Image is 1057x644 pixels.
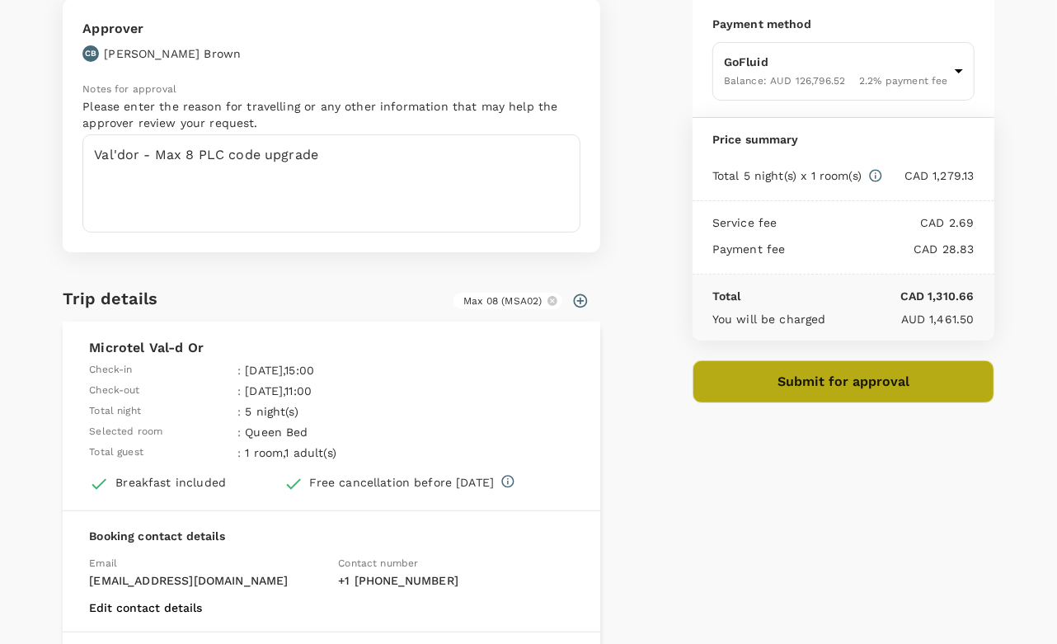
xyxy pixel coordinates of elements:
span: Check-out [89,383,139,399]
p: Payment fee [712,241,786,257]
p: Queen Bed [245,424,425,440]
span: Contact number [338,557,418,569]
svg: Full refund before 2025-09-05 00:00 Cancellation penalty of AUD 262.88 after 2025-09-05 00:00 but... [500,474,515,489]
p: 1 room , 1 adult(s) [245,444,425,461]
span: Selected room [89,424,162,440]
h6: Trip details [63,285,157,312]
p: CAD 2.69 [777,214,975,231]
p: [PERSON_NAME] Brown [104,45,241,62]
p: Microtel Val-d Or [89,338,574,358]
p: AUD 1,461.50 [826,311,975,327]
p: Approver [82,19,241,39]
p: CAD 1,310.66 [741,288,975,304]
p: GoFluid [724,54,948,70]
p: You will be charged [712,311,826,327]
span: Email [89,557,117,569]
p: CB [85,48,96,59]
p: [EMAIL_ADDRESS][DOMAIN_NAME] [89,572,325,589]
p: CAD 1,279.13 [883,167,975,184]
p: Total 5 night(s) x 1 room(s) [712,167,862,184]
p: Notes for approval [82,82,580,98]
span: : [237,362,241,378]
span: Balance : AUD 126,796.52 [724,75,845,87]
p: Price summary [712,131,975,148]
div: Max 08 (MSA02) [453,293,562,309]
span: 2.2 % payment fee [859,75,947,87]
p: Payment method [712,16,975,32]
p: Please enter the reason for travelling or any other information that may help the approver review... [82,98,580,131]
span: Check-in [89,362,132,378]
button: Edit contact details [89,601,202,614]
p: + 1 [PHONE_NUMBER] [338,572,574,589]
p: Total [712,288,741,304]
div: Breakfast included [115,474,226,491]
p: CAD 28.83 [786,241,975,257]
span: : [237,403,241,420]
span: : [237,444,241,461]
p: [DATE] , 11:00 [245,383,425,399]
p: [DATE] , 15:00 [245,362,425,378]
span: Total guest [89,444,143,461]
p: 5 night(s) [245,403,425,420]
span: Max 08 (MSA02) [453,294,552,308]
button: Submit for approval [693,360,994,403]
table: simple table [89,358,429,461]
p: Booking contact details [89,528,574,544]
span: : [237,383,241,399]
span: : [237,424,241,440]
span: Total night [89,403,141,420]
div: Free cancellation before [DATE] [310,474,495,491]
div: GoFluidBalance: AUD 126,796.522.2% payment fee [712,42,975,101]
p: Service fee [712,214,777,231]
